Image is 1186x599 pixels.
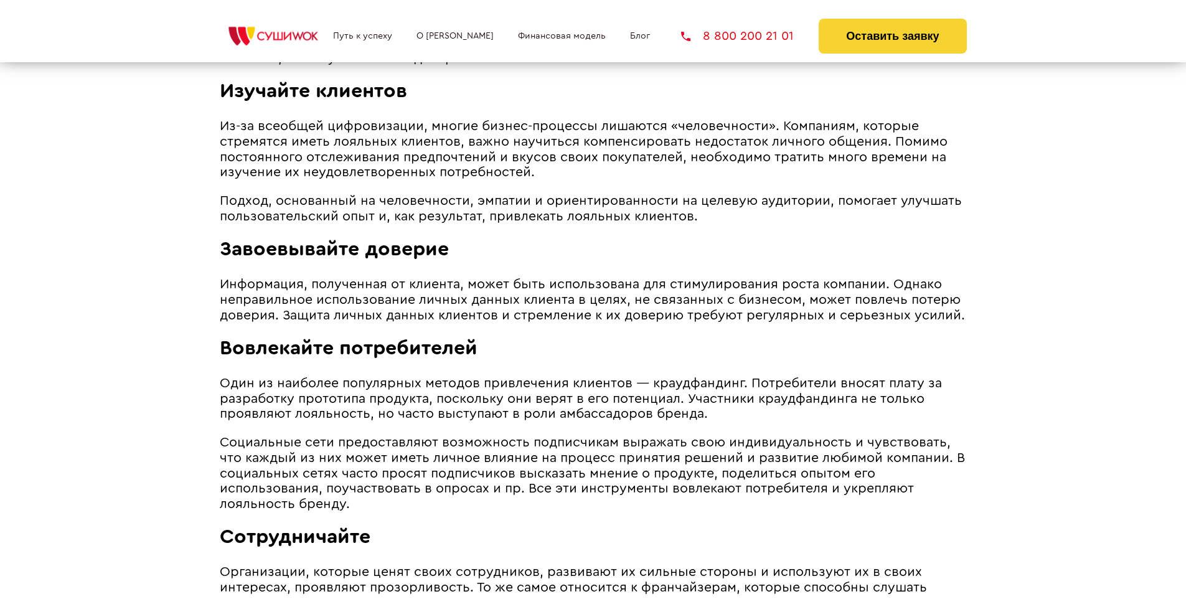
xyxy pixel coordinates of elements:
span: Изучайте клиентов [220,81,407,101]
span: Социальные сети предоставляют возможность подписчикам выражать свою индивидуальность и чувствоват... [220,436,965,510]
a: Путь к успеху [333,31,392,41]
a: Финансовая модель [518,31,606,41]
span: 8 800 200 21 01 [703,30,794,42]
span: Информация, полученная от клиента, может быть использована для стимулирования роста компании. Одн... [220,278,965,321]
a: Блог [630,31,650,41]
a: 8 800 200 21 01 [681,30,794,42]
span: Завоевывайте доверие [220,239,449,259]
span: Из-за всеобщей цифровизации, многие бизнес-процессы лишаются «человечности». Компаниям, которые с... [220,120,948,179]
span: Один из наиболее популярных методов привлечения клиентов ― краудфандинг. Потребители вносят плату... [220,377,942,420]
span: Подход, основанный на человечности, эмпатии и ориентированности на целевую аудитории, помогает ул... [220,194,962,223]
button: Оставить заявку [819,19,966,54]
a: О [PERSON_NAME] [417,31,494,41]
span: Сотрудничайте [220,527,370,547]
span: Вовлекайте потребителей [220,338,478,358]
